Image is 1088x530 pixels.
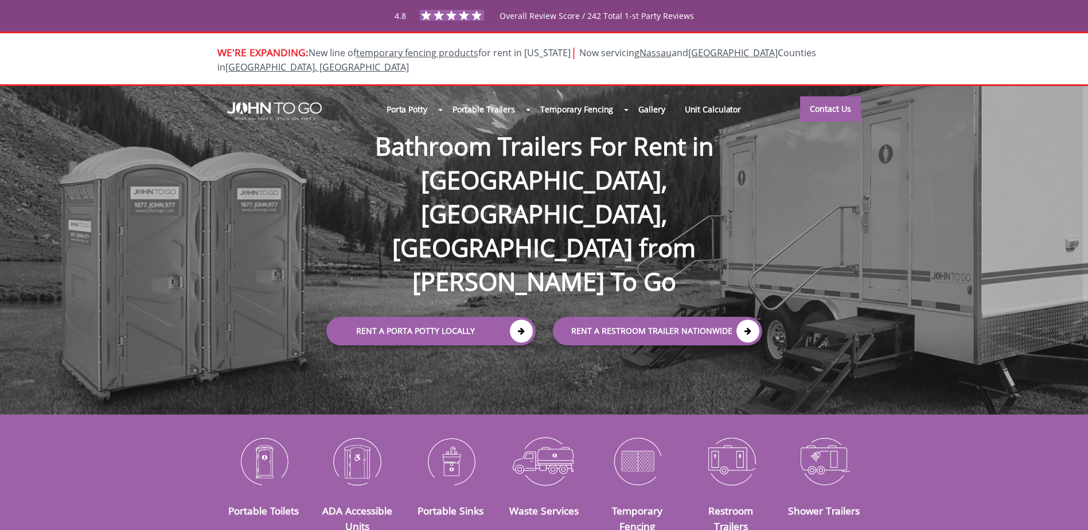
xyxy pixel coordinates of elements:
[315,92,774,299] h1: Bathroom Trailers For Rent in [GEOGRAPHIC_DATA], [GEOGRAPHIC_DATA], [GEOGRAPHIC_DATA] from [PERSO...
[1042,484,1088,530] button: Live Chat
[326,317,536,345] a: Rent a Porta Potty Locally
[395,10,406,21] span: 4.8
[418,504,483,517] a: Portable Sinks
[412,431,489,491] img: Portable-Sinks-icon_N.png
[217,45,309,59] span: WE'RE EXPANDING:
[788,504,860,517] a: Shower Trailers
[800,96,861,122] a: Contact Us
[531,97,623,122] a: Temporary Fencing
[688,46,778,59] a: [GEOGRAPHIC_DATA]
[225,61,409,73] a: [GEOGRAPHIC_DATA], [GEOGRAPHIC_DATA]
[356,46,478,59] a: temporary fencing products
[377,97,437,122] a: Porta Potty
[509,504,579,517] a: Waste Services
[675,97,751,122] a: Unit Calculator
[639,46,672,59] a: Nassau
[553,317,762,345] a: rent a RESTROOM TRAILER Nationwide
[443,97,525,122] a: Portable Trailers
[786,431,863,491] img: Shower-Trailers-icon_N.png
[571,44,577,60] span: |
[500,10,694,44] span: Overall Review Score / 242 Total 1-st Party Reviews
[226,431,302,491] img: Portable-Toilets-icon_N.png
[319,431,395,491] img: ADA-Accessible-Units-icon_N.png
[217,46,816,73] span: New line of for rent in [US_STATE]
[506,431,582,491] img: Waste-Services-icon_N.png
[227,102,322,120] img: JOHN to go
[629,97,674,122] a: Gallery
[599,431,676,491] img: Temporary-Fencing-cion_N.png
[693,431,769,491] img: Restroom-Trailers-icon_N.png
[228,504,299,517] a: Portable Toilets
[217,46,816,73] span: Now servicing and Counties in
